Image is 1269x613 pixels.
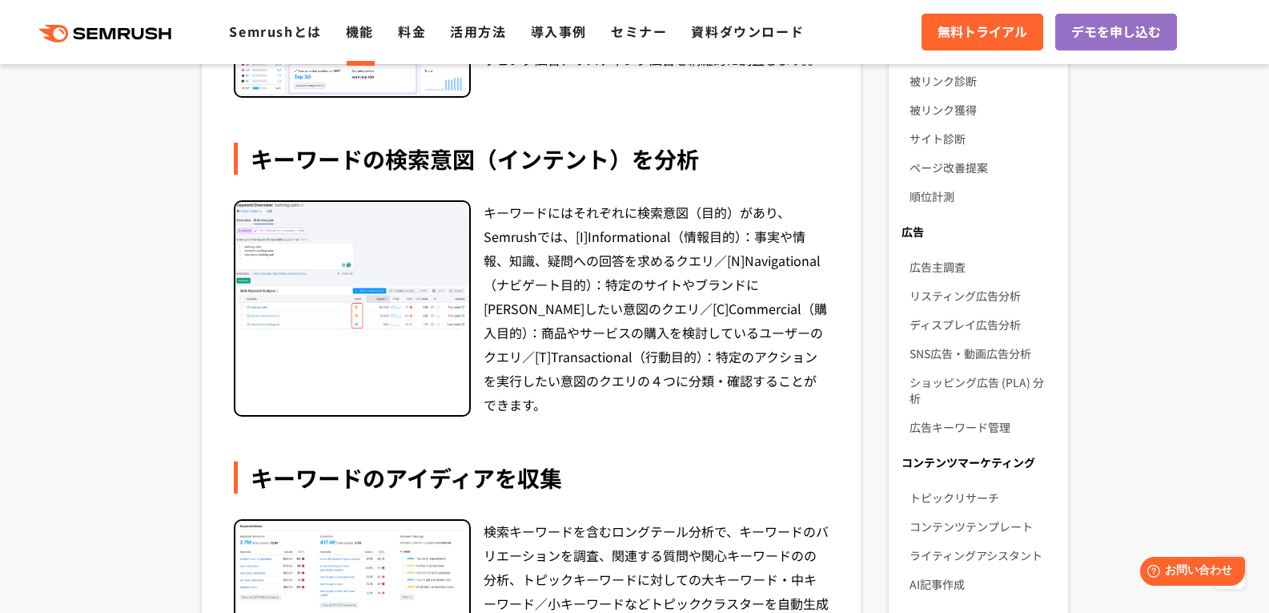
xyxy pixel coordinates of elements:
[1055,14,1177,50] a: デモを申し込む
[531,22,587,41] a: 導入事例
[229,22,321,41] a: Semrushとは
[910,67,1054,95] a: 被リンク診断
[398,22,426,41] a: 料金
[910,483,1054,512] a: トピックリサーチ
[1126,550,1251,595] iframe: Help widget launcher
[910,570,1054,599] a: AI記事作成
[910,252,1054,281] a: 広告主調査
[910,339,1054,368] a: SNS広告・動画広告分析
[889,217,1067,246] div: 広告
[1071,22,1161,42] span: デモを申し込む
[910,124,1054,153] a: サイト診断
[611,22,667,41] a: セミナー
[889,448,1067,477] div: コンテンツマーケティング
[234,462,829,494] div: キーワードのアイディアを収集
[450,22,506,41] a: 活用方法
[235,202,469,330] img: キーワードの検索意図（インテント）を分析
[938,22,1027,42] span: 無料トライアル
[910,413,1054,442] a: 広告キーワード管理
[346,22,374,41] a: 機能
[910,153,1054,182] a: ページ改善提案
[910,310,1054,339] a: ディスプレイ広告分析
[234,143,829,175] div: キーワードの検索意図（インテント）を分析
[484,200,829,417] div: キーワードにはそれぞれに検索意図（目的）があり、Semrushでは、[I]Informational（情報目的）：事実や情報、知識、疑問への回答を求めるクエリ／[N]Navigational（ナ...
[910,281,1054,310] a: リスティング広告分析
[691,22,804,41] a: 資料ダウンロード
[910,182,1054,211] a: 順位計測
[910,541,1054,570] a: ライティングアシスタント
[910,512,1054,541] a: コンテンツテンプレート
[910,368,1054,413] a: ショッピング広告 (PLA) 分析
[922,14,1043,50] a: 無料トライアル
[910,95,1054,124] a: 被リンク獲得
